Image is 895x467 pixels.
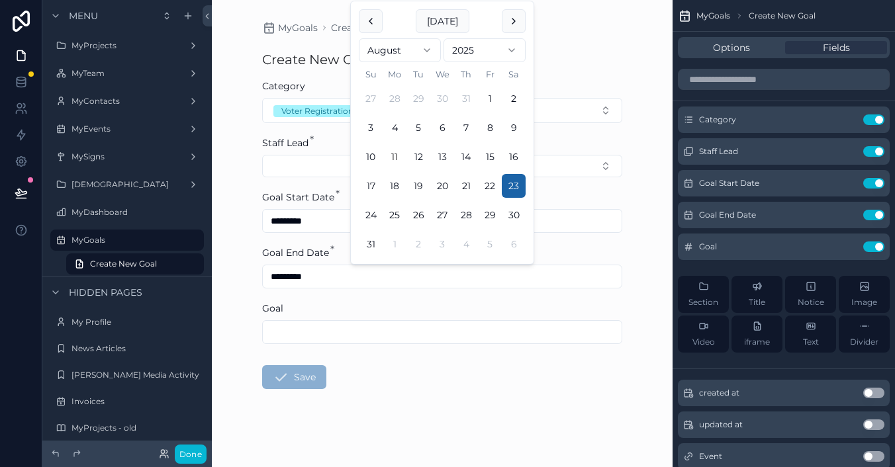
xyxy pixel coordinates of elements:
a: Create New Goal [66,253,204,275]
label: MyDashboard [71,207,201,218]
button: Thursday, August 7th, 2025 [454,116,478,140]
span: MyGoals [696,11,730,21]
button: Monday, September 1st, 2025 [383,232,406,256]
label: MyProjects [71,40,183,51]
span: Image [851,297,877,308]
div: Voter Registration Collected [281,105,393,117]
button: Today, Monday, August 11th, 2025 [383,145,406,169]
button: Monday, August 4th, 2025 [383,116,406,140]
button: Select Button [262,155,622,177]
button: Wednesday, August 13th, 2025 [430,145,454,169]
span: Create New Goal [749,11,816,21]
button: Friday, August 8th, 2025 [478,116,502,140]
span: MyGoals [278,21,318,34]
label: MyGoals [71,235,196,245]
label: News Articles [71,343,201,354]
button: Image [839,276,890,313]
button: Tuesday, August 5th, 2025 [406,116,430,140]
th: Wednesday [430,67,454,81]
label: [DEMOGRAPHIC_DATA] [71,179,183,190]
span: Options [713,41,750,54]
label: My Profile [71,317,201,327]
span: created at [699,388,739,398]
button: Saturday, September 6th, 2025 [502,232,526,256]
button: Friday, August 1st, 2025 [478,87,502,110]
span: Goal End Date [262,247,329,259]
button: Tuesday, August 19th, 2025 [406,174,430,198]
button: Sunday, August 10th, 2025 [359,145,383,169]
label: Invoices [71,396,201,407]
a: Create New Goal [331,21,408,34]
th: Tuesday [406,67,430,81]
span: Goal Start Date [262,191,334,203]
button: Monday, August 25th, 2025 [383,203,406,227]
h1: Create New Goal [262,50,373,69]
button: Tuesday, August 26th, 2025 [406,203,430,227]
span: Staff Lead [262,137,308,149]
span: Video [692,337,715,347]
span: iframe [744,337,770,347]
button: Friday, August 15th, 2025 [478,145,502,169]
button: Thursday, August 14th, 2025 [454,145,478,169]
a: MyEvents [50,118,204,140]
a: MyTeam [50,63,204,84]
button: Wednesday, August 27th, 2025 [430,203,454,227]
a: MyContacts [50,91,204,112]
button: Divider [839,316,890,353]
a: MyGoals [262,21,318,34]
button: Notice [785,276,836,313]
span: Menu [69,9,98,22]
span: Create New Goal [90,259,157,269]
button: Thursday, August 21st, 2025 [454,174,478,198]
label: MyEvents [71,124,183,134]
span: Goal [699,241,717,252]
button: Text [785,316,836,353]
a: MyProjects - old [50,417,204,439]
th: Saturday [502,67,526,81]
a: News Articles [50,338,204,359]
button: Section [678,276,729,313]
button: Monday, July 28th, 2025 [383,87,406,110]
span: Category [699,114,736,125]
button: Tuesday, July 29th, 2025 [406,87,430,110]
span: Title [749,297,765,308]
button: Saturday, August 2nd, 2025 [502,87,526,110]
button: Wednesday, August 6th, 2025 [430,116,454,140]
table: August 2025 [359,67,526,256]
a: Invoices [50,391,204,412]
a: My Profile [50,312,204,333]
button: Monday, August 18th, 2025 [383,174,406,198]
button: [DATE] [416,9,469,33]
button: Friday, August 22nd, 2025 [478,174,502,198]
label: MyProjects - old [71,423,201,433]
button: Wednesday, July 30th, 2025 [430,87,454,110]
button: Tuesday, August 12th, 2025 [406,145,430,169]
button: Title [731,276,782,313]
a: MyDashboard [50,202,204,223]
button: Saturday, August 16th, 2025 [502,145,526,169]
button: Sunday, August 17th, 2025 [359,174,383,198]
th: Friday [478,67,502,81]
button: Select Button [262,98,622,123]
button: Done [175,445,207,464]
button: Wednesday, September 3rd, 2025 [430,232,454,256]
button: Sunday, August 3rd, 2025 [359,116,383,140]
th: Sunday [359,67,383,81]
a: MySigns [50,146,204,167]
label: MyTeam [71,68,183,79]
th: Monday [383,67,406,81]
span: Goal Start Date [699,178,759,189]
span: Fields [823,41,850,54]
button: Thursday, July 31st, 2025 [454,87,478,110]
button: Saturday, August 9th, 2025 [502,116,526,140]
button: Video [678,316,729,353]
button: Sunday, July 27th, 2025 [359,87,383,110]
button: iframe [731,316,782,353]
span: Goal [262,302,283,314]
span: Notice [798,297,824,308]
a: MyGoals [50,230,204,251]
a: [PERSON_NAME] Media Activity [50,364,204,386]
span: updated at [699,419,743,430]
button: Wednesday, August 20th, 2025 [430,174,454,198]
